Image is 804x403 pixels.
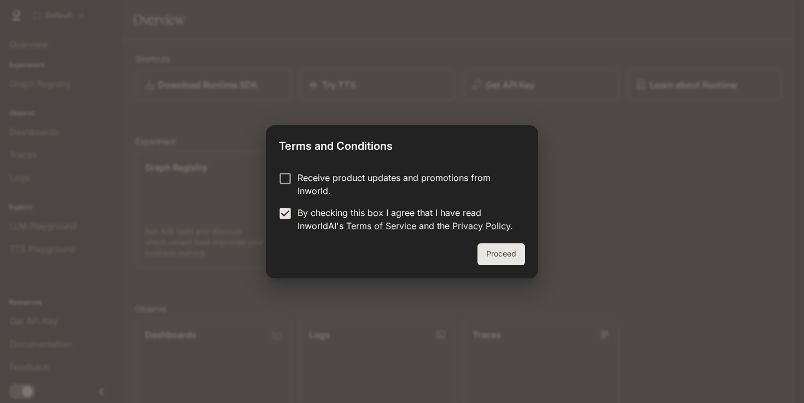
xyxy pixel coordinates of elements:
p: By checking this box I agree that I have read InworldAI's and the . [298,206,516,232]
h2: Terms and Conditions [266,125,538,162]
button: Proceed [477,243,525,265]
p: Receive product updates and promotions from Inworld. [298,171,516,197]
a: Privacy Policy [452,220,510,231]
a: Terms of Service [346,220,416,231]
